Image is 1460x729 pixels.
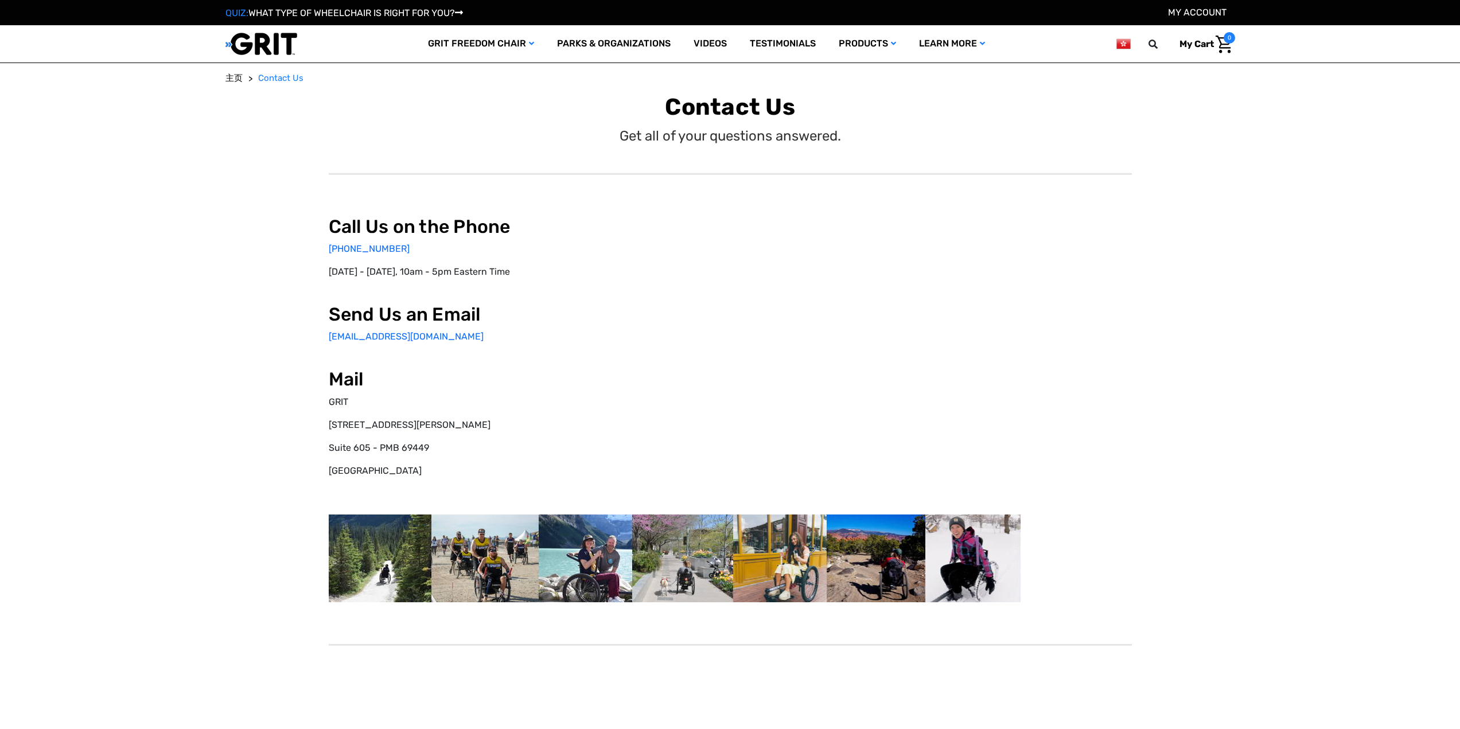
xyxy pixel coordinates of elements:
[1171,32,1235,56] a: Cart with 0 items
[739,216,1132,302] iframe: Form 1
[1179,38,1214,49] span: My Cart
[329,418,722,432] p: [STREET_ADDRESS][PERSON_NAME]
[329,243,410,254] a: [PHONE_NUMBER]
[682,25,738,63] a: Videos
[258,72,303,85] a: Contact Us
[329,331,484,342] a: [EMAIL_ADDRESS][DOMAIN_NAME]
[1116,37,1130,51] img: hk.png
[827,25,908,63] a: Products
[908,25,996,63] a: Learn More
[1224,32,1235,44] span: 0
[1216,36,1232,53] img: Cart
[258,73,303,83] span: Contact Us
[665,93,795,120] b: Contact Us
[329,265,722,279] p: [DATE] - [DATE], 10am - 5pm Eastern Time
[1154,32,1171,56] input: Search
[546,25,682,63] a: Parks & Organizations
[225,72,1235,85] nav: Breadcrumb
[329,441,722,455] p: Suite 605 - PMB 69449
[416,25,546,63] a: GRIT Freedom Chair
[620,126,841,146] p: Get all of your questions answered.
[225,72,243,85] a: 主页
[1168,7,1227,18] a: Account
[329,368,722,390] h2: Mail
[329,216,722,237] h2: Call Us on the Phone
[329,464,722,478] p: [GEOGRAPHIC_DATA]
[225,7,463,18] a: QUIZ:WHAT TYPE OF WHEELCHAIR IS RIGHT FOR YOU?
[225,32,297,56] img: GRIT All-Terrain Wheelchair and Mobility Equipment
[225,7,248,18] span: QUIZ:
[329,303,722,325] h2: Send Us an Email
[738,25,827,63] a: Testimonials
[329,395,722,409] p: GRIT
[225,73,243,83] span: 主页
